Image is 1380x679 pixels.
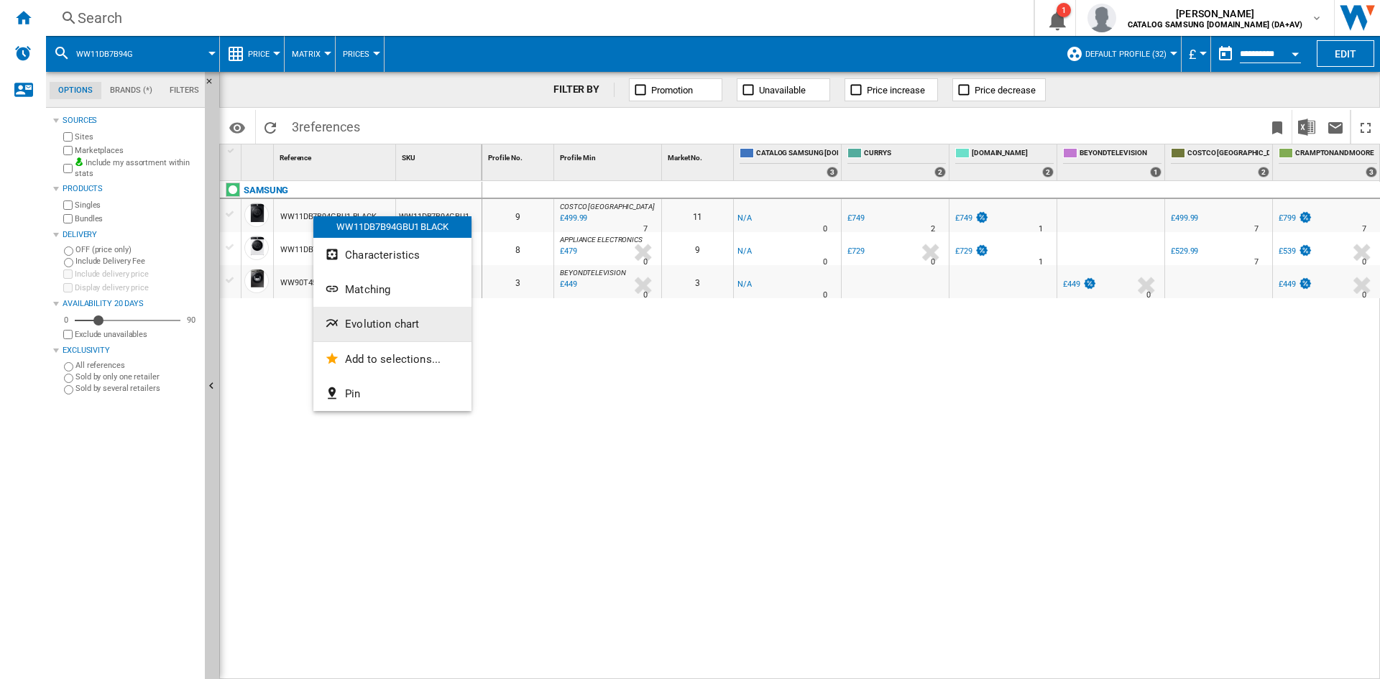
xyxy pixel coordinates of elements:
div: WW11DB7B94GBU1 BLACK [313,216,471,238]
span: Add to selections... [345,353,441,366]
span: Evolution chart [345,318,419,331]
span: Matching [345,283,390,296]
button: Matching [313,272,471,307]
button: Characteristics [313,238,471,272]
button: Pin... [313,377,471,411]
span: Pin [345,387,360,400]
button: Add to selections... [313,342,471,377]
button: Evolution chart [313,307,471,341]
span: Characteristics [345,249,420,262]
